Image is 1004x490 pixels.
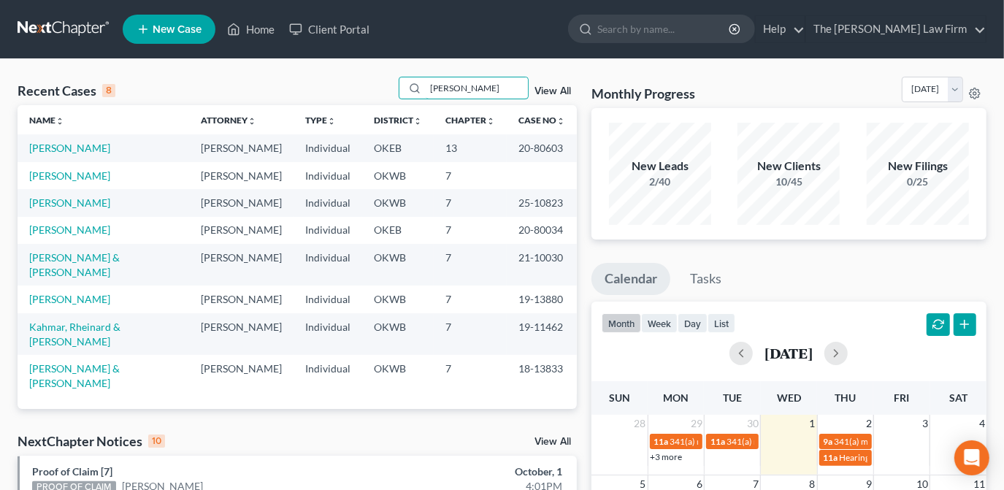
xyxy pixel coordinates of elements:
td: [PERSON_NAME] [189,217,294,244]
span: 11a [824,452,838,463]
td: 25-10823 [507,189,577,216]
input: Search by name... [597,15,731,42]
td: 20-80034 [507,217,577,244]
div: October, 1 [395,464,562,479]
button: list [708,313,735,333]
td: OKWB [362,313,434,355]
span: 29 [689,415,704,432]
td: [PERSON_NAME] [189,134,294,161]
td: 19-13880 [507,286,577,313]
td: 19-11462 [507,313,577,355]
div: 10 [148,435,165,448]
a: Tasks [677,263,735,295]
td: 7 [434,189,507,216]
a: Calendar [591,263,670,295]
i: unfold_more [413,117,422,126]
input: Search by name... [426,77,528,99]
span: 1 [808,415,817,432]
span: Sat [949,391,967,404]
td: [PERSON_NAME] [189,162,294,189]
td: OKWB [362,189,434,216]
td: Individual [294,189,362,216]
td: 7 [434,286,507,313]
a: Kahmar, Rheinard & [PERSON_NAME] [29,321,120,348]
td: 7 [434,162,507,189]
div: 2/40 [609,175,711,189]
a: Attorneyunfold_more [201,115,256,126]
span: Tue [723,391,742,404]
a: +3 more [651,451,683,462]
td: [PERSON_NAME] [189,355,294,397]
span: New Case [153,24,202,35]
span: 341(a) meeting for [PERSON_NAME] [727,436,867,447]
a: Chapterunfold_more [445,115,495,126]
a: [PERSON_NAME] [29,196,110,209]
td: [PERSON_NAME] [189,286,294,313]
a: [PERSON_NAME] & [PERSON_NAME] [29,362,120,389]
td: Individual [294,313,362,355]
button: week [641,313,678,333]
span: 11a [654,436,669,447]
i: unfold_more [556,117,565,126]
a: [PERSON_NAME] [29,223,110,236]
td: OKWB [362,355,434,397]
a: [PERSON_NAME] & [PERSON_NAME] [29,251,120,278]
span: 2 [865,415,873,432]
a: [PERSON_NAME] [29,293,110,305]
span: 3 [921,415,930,432]
td: OKWB [362,286,434,313]
span: Sun [609,391,630,404]
div: 8 [102,84,115,97]
i: unfold_more [327,117,336,126]
td: 7 [434,313,507,355]
td: 18-13833 [507,355,577,397]
a: The [PERSON_NAME] Law Firm [806,16,986,42]
div: Recent Cases [18,82,115,99]
span: 11a [710,436,725,447]
span: Mon [663,391,689,404]
h2: [DATE] [765,345,813,361]
td: [PERSON_NAME] [189,244,294,286]
td: 13 [434,134,507,161]
td: OKWB [362,244,434,286]
td: Individual [294,244,362,286]
td: [PERSON_NAME] [189,189,294,216]
div: New Clients [737,158,840,175]
a: Nameunfold_more [29,115,64,126]
a: Typeunfold_more [305,115,336,126]
button: day [678,313,708,333]
span: 30 [746,415,760,432]
span: 4 [978,415,986,432]
a: View All [534,437,571,447]
a: Help [756,16,805,42]
td: Individual [294,286,362,313]
span: Wed [777,391,801,404]
td: 7 [434,355,507,397]
span: 28 [633,415,648,432]
div: New Filings [867,158,969,175]
a: Districtunfold_more [374,115,422,126]
h3: Monthly Progress [591,85,695,102]
i: unfold_more [248,117,256,126]
td: 21-10030 [507,244,577,286]
a: View All [534,86,571,96]
div: Open Intercom Messenger [954,440,989,475]
div: NextChapter Notices [18,432,165,450]
a: Proof of Claim [7] [32,465,112,478]
a: Client Portal [282,16,377,42]
a: [PERSON_NAME] [29,142,110,154]
span: 341(a) meeting for [PERSON_NAME] [670,436,811,447]
td: Individual [294,162,362,189]
span: Thu [835,391,856,404]
td: 7 [434,217,507,244]
span: Hearing for [PERSON_NAME] [840,452,954,463]
td: Individual [294,134,362,161]
td: Individual [294,217,362,244]
a: Case Nounfold_more [518,115,565,126]
td: [PERSON_NAME] [189,313,294,355]
span: 341(a) meeting for [PERSON_NAME] [835,436,976,447]
a: Home [220,16,282,42]
div: New Leads [609,158,711,175]
td: 20-80603 [507,134,577,161]
td: OKWB [362,162,434,189]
